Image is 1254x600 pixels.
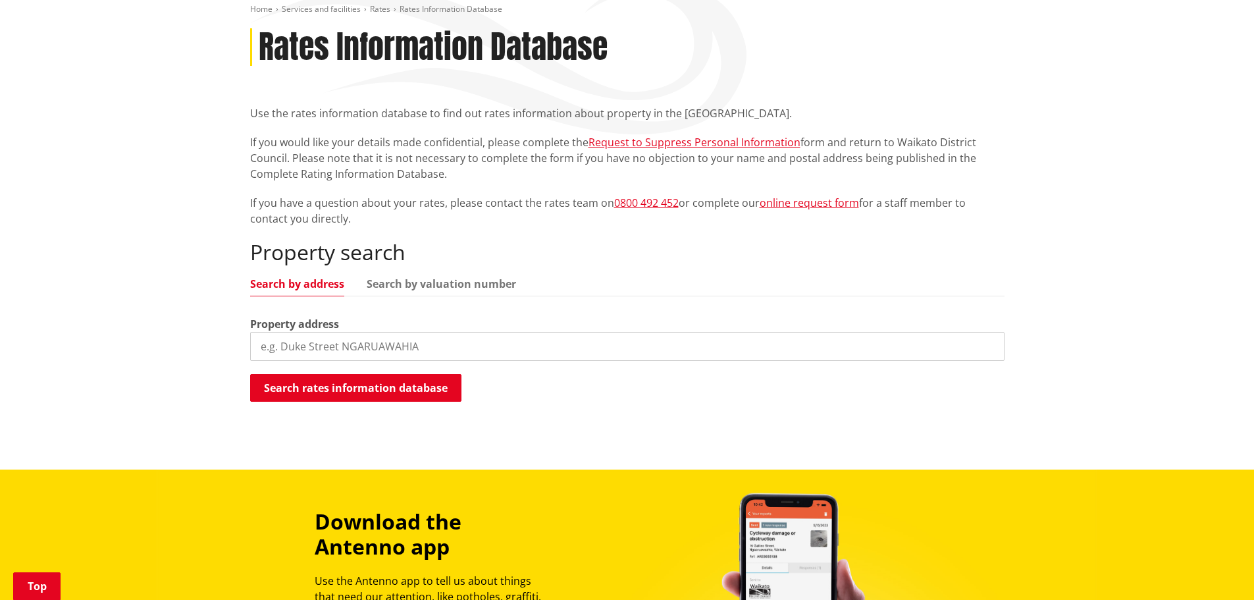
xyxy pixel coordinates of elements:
a: Search by valuation number [367,279,516,289]
h1: Rates Information Database [259,28,608,67]
h2: Property search [250,240,1005,265]
iframe: Messenger Launcher [1193,545,1241,592]
button: Search rates information database [250,374,461,402]
p: If you would like your details made confidential, please complete the form and return to Waikato ... [250,134,1005,182]
a: online request form [760,196,859,210]
h3: Download the Antenno app [315,509,553,560]
nav: breadcrumb [250,4,1005,15]
span: Rates Information Database [400,3,502,14]
a: Search by address [250,279,344,289]
label: Property address [250,316,339,332]
a: Services and facilities [282,3,361,14]
a: Home [250,3,273,14]
p: If you have a question about your rates, please contact the rates team on or complete our for a s... [250,195,1005,227]
a: 0800 492 452 [614,196,679,210]
p: Use the rates information database to find out rates information about property in the [GEOGRAPHI... [250,105,1005,121]
a: Rates [370,3,390,14]
input: e.g. Duke Street NGARUAWAHIA [250,332,1005,361]
a: Top [13,572,61,600]
a: Request to Suppress Personal Information [588,135,800,150]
